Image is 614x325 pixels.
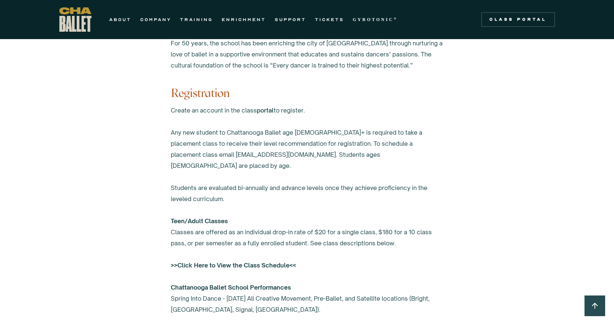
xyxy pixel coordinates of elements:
sup: ® [394,17,398,20]
a: SUPPORT [275,15,306,24]
a: COMPANY [140,15,171,24]
a: portal [257,107,274,114]
a: TICKETS [315,15,344,24]
a: ABOUT [109,15,131,24]
a: ENRICHMENT [222,15,266,24]
a: home [59,7,91,32]
h3: Registration [171,78,444,100]
div: Class Portal [486,17,551,23]
strong: Chattanooga Ballet School Performances [171,284,291,291]
a: Class Portal [481,12,555,27]
strong: Teen/Adult Classes [171,217,228,225]
a: GYROTONIC® [353,15,398,24]
a: TRAINING [180,15,213,24]
a: >>Click Here to View the Class Schedule<< [171,262,296,269]
div: Chattanooga Ballet's School offers exceptional ballet training to over 450 dancers of all ages. F... [171,27,444,71]
strong: GYROTONIC [353,17,394,22]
